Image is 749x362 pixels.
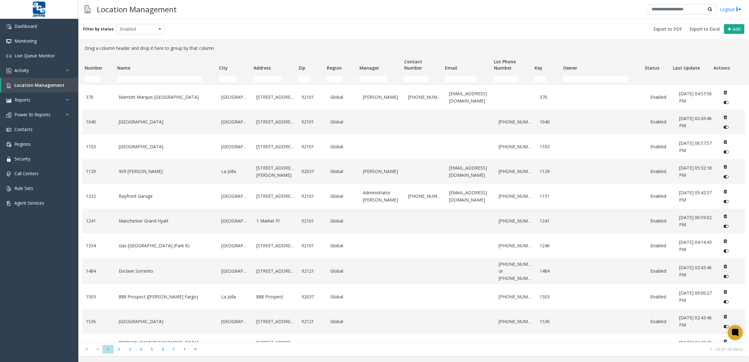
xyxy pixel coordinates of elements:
[6,127,11,132] img: 'icon'
[221,242,249,249] a: [GEOGRAPHIC_DATA]
[499,168,532,175] a: [PHONE_NUMBER]
[85,2,91,17] img: pageIcon
[363,168,401,175] a: [PERSON_NAME]
[86,118,111,125] a: 1040
[14,156,30,162] span: Security
[679,239,713,253] a: [DATE] 04:14:43 PM
[720,112,730,122] button: Delete
[650,293,672,300] a: Enabled
[296,73,324,85] td: Zip Filter
[679,165,712,178] span: [DATE] 05:32:18 PM
[445,65,457,71] span: Email
[190,345,201,354] span: Go to the last page
[117,76,202,82] input: Name Filter
[256,268,294,275] a: [STREET_ADDRESS]
[359,76,387,82] input: Manager Filter
[679,264,713,278] a: [DATE] 02:43:46 PM
[404,59,422,71] span: Contact Number
[6,201,11,206] img: 'icon'
[540,193,561,200] a: 1151
[540,242,561,249] a: 1246
[711,73,740,85] td: Actions Filter
[679,91,712,103] span: [DATE] 04:57:56 PM
[119,218,214,224] a: Manchester Grand Hyatt
[94,2,180,17] h3: Location Management
[402,73,443,85] td: Contact Number Filter
[449,189,491,203] a: [EMAIL_ADDRESS][DOMAIN_NAME]
[679,189,713,203] a: [DATE] 05:42:57 PM
[650,143,672,150] a: Enabled
[256,242,294,249] a: [STREET_ADDRESS]
[298,76,310,82] input: Zip Filter
[256,293,294,300] a: 888 Prospect
[720,197,732,207] button: Disable
[301,94,323,101] a: 92101
[540,218,561,224] a: 1241
[330,242,356,249] a: Global
[679,290,713,304] a: [DATE] 09:00:27 PM
[181,347,189,352] span: Go to the next page
[301,143,323,150] a: 92101
[404,76,428,82] input: Contact Number Filter
[499,193,532,200] a: [PHONE_NUMBER]
[221,293,249,300] a: La Jolla
[532,73,560,85] td: Key Filter
[724,24,744,34] button: Add
[86,94,111,101] a: 370
[679,314,713,328] a: [DATE] 02:43:46 PM
[6,98,11,103] img: 'icon'
[256,339,294,353] a: [STREET_ADDRESS][PERSON_NAME]
[301,118,323,125] a: 92101
[301,168,323,175] a: 92037
[102,345,113,354] span: Page 1
[124,345,135,354] span: Page 3
[324,73,357,85] td: Region Filter
[221,268,249,275] a: [GEOGRAPHIC_DATA]
[6,54,11,59] img: 'icon'
[445,76,477,82] input: Email Filter
[679,165,713,179] a: [DATE] 05:32:18 PM
[298,65,305,71] span: Zip
[689,26,720,32] span: Export to Excel
[14,171,39,176] span: Call Centers
[563,76,627,82] input: Owner Filter
[563,65,577,71] span: Owner
[650,242,672,249] a: Enabled
[301,242,323,249] a: 92101
[6,171,11,176] img: 'icon'
[119,94,214,101] a: Marriott Marquis [GEOGRAPHIC_DATA]
[540,293,561,300] a: 1503
[535,65,542,71] span: Key
[221,118,249,125] a: [GEOGRAPHIC_DATA]
[85,65,102,71] span: Number
[720,186,730,197] button: Delete
[301,193,323,200] a: 92101
[330,168,356,175] a: Global
[679,190,712,202] span: [DATE] 05:42:57 PM
[256,165,294,179] a: [STREET_ADDRESS][PERSON_NAME]
[359,65,379,71] span: Manager
[117,24,155,34] span: Enabled
[650,118,672,125] a: Enabled
[221,168,249,175] a: La Jolla
[720,147,732,157] button: Disable
[491,73,532,85] td: Lot Phone Number Filter
[733,26,741,32] span: Add
[14,38,37,44] span: Monitoring
[408,94,442,101] a: [PHONE_NUMBER]
[720,322,732,332] button: Disable
[650,193,672,200] a: Enabled
[736,6,741,13] img: logout
[534,76,546,82] input: Key Filter
[146,345,157,354] span: Page 5
[6,113,11,118] img: 'icon'
[679,115,712,128] span: [DATE] 02:43:46 PM
[679,290,712,303] span: [DATE] 09:00:27 PM
[720,246,732,256] button: Disable
[650,318,672,325] a: Enabled
[408,193,442,200] a: [PHONE_NUMBER]
[499,143,532,150] a: [PHONE_NUMBER]
[256,94,294,101] a: [STREET_ADDRESS]
[720,97,732,108] button: Disable
[221,318,249,325] a: [GEOGRAPHIC_DATA]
